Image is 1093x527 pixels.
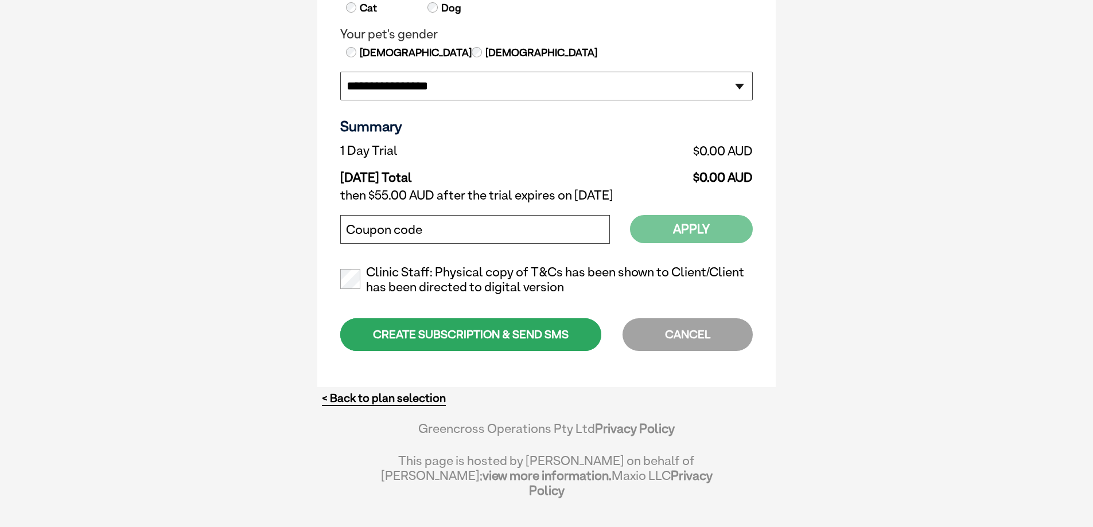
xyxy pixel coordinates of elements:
[340,269,360,289] input: Clinic Staff: Physical copy of T&Cs has been shown to Client/Client has been directed to digital ...
[595,421,675,436] a: Privacy Policy
[340,318,601,351] div: CREATE SUBSCRIPTION & SEND SMS
[346,222,422,237] label: Coupon code
[340,140,565,161] td: 1 Day Trial
[380,421,713,447] div: Greencross Operations Pty Ltd
[340,265,753,295] label: Clinic Staff: Physical copy of T&Cs has been shown to Client/Client has been directed to digital ...
[380,447,713,498] div: This page is hosted by [PERSON_NAME] on behalf of [PERSON_NAME]; Maxio LLC
[565,140,753,161] td: $0.00 AUD
[529,468,713,498] a: Privacy Policy
[340,161,565,185] td: [DATE] Total
[565,161,753,185] td: $0.00 AUD
[322,391,446,405] a: < Back to plan selection
[483,468,612,483] a: view more information.
[623,318,753,351] div: CANCEL
[630,215,753,243] button: Apply
[340,185,753,206] td: then $55.00 AUD after the trial expires on [DATE]
[340,27,753,42] legend: Your pet's gender
[340,118,753,135] h3: Summary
